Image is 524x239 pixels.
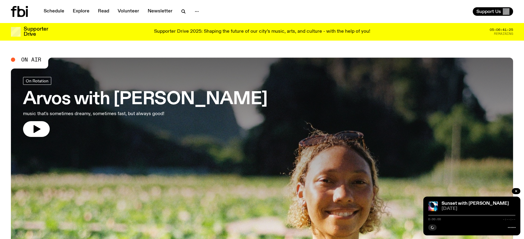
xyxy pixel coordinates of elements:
[428,201,438,211] img: Simon Caldwell stands side on, looking downwards. He has headphones on. Behind him is a brightly ...
[23,91,267,108] h3: Arvos with [PERSON_NAME]
[40,7,68,16] a: Schedule
[476,9,501,14] span: Support Us
[442,201,509,206] a: Sunset with [PERSON_NAME]
[23,77,267,137] a: Arvos with [PERSON_NAME]music that's sometimes dreamy, sometimes fast, but always good!
[144,7,176,16] a: Newsletter
[154,29,370,35] p: Supporter Drive 2025: Shaping the future of our city’s music, arts, and culture - with the help o...
[442,207,516,211] span: [DATE]
[69,7,93,16] a: Explore
[23,77,51,85] a: On Rotation
[94,7,113,16] a: Read
[473,7,513,16] button: Support Us
[21,57,41,62] span: On Air
[494,32,513,35] span: Remaining
[428,218,441,221] span: 0:00:00
[503,218,516,221] span: -:--:--
[24,27,48,37] h3: Supporter Drive
[114,7,143,16] a: Volunteer
[490,28,513,32] span: 05:06:41:25
[23,110,178,118] p: music that's sometimes dreamy, sometimes fast, but always good!
[26,78,49,83] span: On Rotation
